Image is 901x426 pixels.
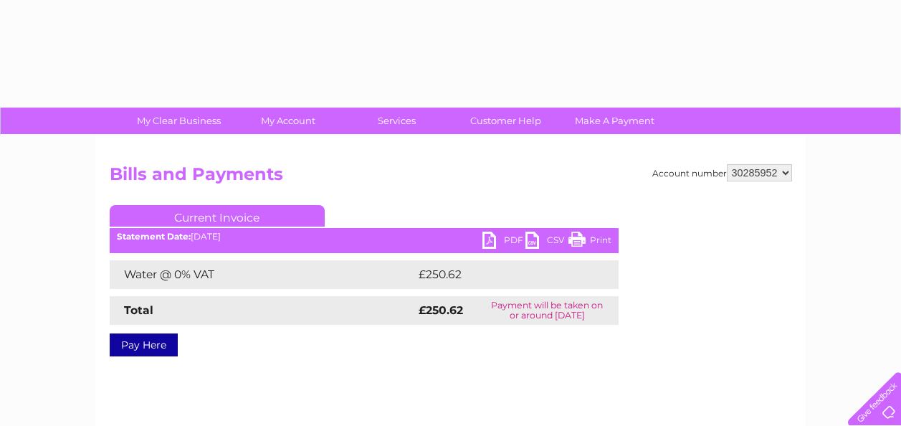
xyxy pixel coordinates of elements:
td: £250.62 [415,260,593,289]
td: Water @ 0% VAT [110,260,415,289]
a: Customer Help [447,108,565,134]
div: Account number [652,164,792,181]
a: Make A Payment [556,108,674,134]
b: Statement Date: [117,231,191,242]
div: [DATE] [110,232,619,242]
a: PDF [482,232,525,252]
td: Payment will be taken on or around [DATE] [476,296,618,325]
a: Print [568,232,611,252]
a: Current Invoice [110,205,325,227]
a: Pay Here [110,333,178,356]
h2: Bills and Payments [110,164,792,191]
strong: Total [124,303,153,317]
strong: £250.62 [419,303,463,317]
a: Services [338,108,456,134]
a: My Clear Business [120,108,238,134]
a: CSV [525,232,568,252]
a: My Account [229,108,347,134]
